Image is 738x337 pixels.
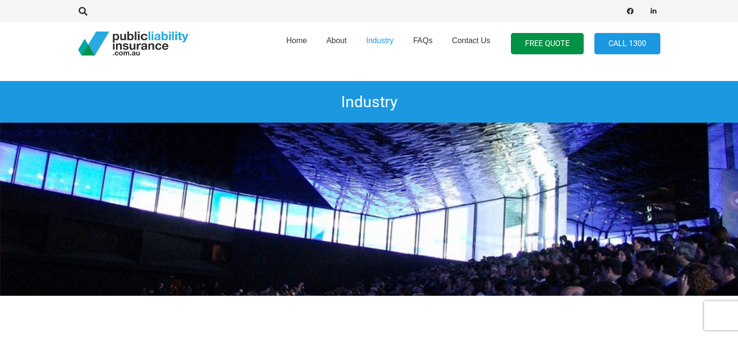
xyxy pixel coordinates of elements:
span: Contact Us [452,36,490,45]
a: Contact Us [442,19,500,68]
a: FREE QUOTE [511,33,584,55]
span: FAQs [413,36,432,45]
span: Industry [366,36,394,45]
span: About [327,36,347,45]
a: pli_logotransparent [78,32,188,56]
a: Industry [356,19,403,68]
a: Home [277,19,317,68]
a: FAQs [403,19,442,68]
a: Call 1300 [594,33,660,55]
span: Home [286,36,307,45]
a: Facebook [623,4,637,18]
a: LinkedIn [647,4,660,18]
a: About [317,19,357,68]
a: Search [74,7,93,16]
